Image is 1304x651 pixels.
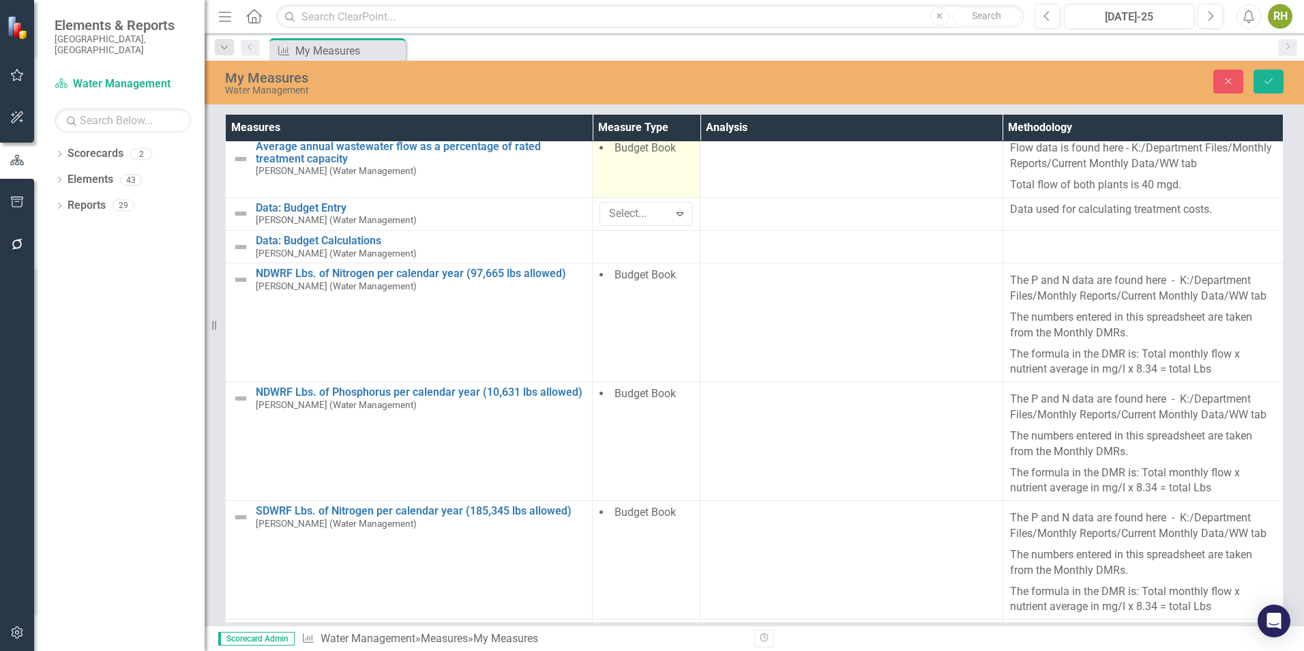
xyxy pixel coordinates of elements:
div: [DATE]-25 [1069,9,1189,25]
a: Water Management [55,76,191,92]
a: Measures [421,632,468,645]
img: Not Defined [233,239,249,255]
a: Data: Budget Calculations [256,235,585,247]
a: Data: Budget Entry [256,202,585,214]
span: Search [972,10,1001,21]
small: [PERSON_NAME] (Water Management) [256,400,417,410]
small: [PERSON_NAME] (Water Management) [256,215,417,225]
button: RH [1268,4,1292,29]
div: 29 [113,200,134,212]
a: Elements [68,172,113,188]
span: Budget Book [614,506,676,519]
p: The P and N data are found here - K:/Department Files/Monthly Reports/Current Monthly Data/WW tab [1010,389,1276,426]
a: Average annual wastewater flow as a percentage of rated treatment capacity [256,141,585,164]
div: » » [301,631,744,647]
p: The formula in the DMR is: Total monthly flow x nutrient average in mg/l x 8.34 = total Lbs [1010,344,1276,378]
p: The P and N data are found here - K:/Department Files/Monthly Reports/Current Monthly Data/WW tab [1010,508,1276,545]
span: Budget Book [614,141,676,154]
span: Budget Book [614,387,676,400]
img: Not Defined [233,509,249,525]
small: [PERSON_NAME] (Water Management) [256,248,417,259]
a: Reports [68,198,106,214]
span: Scorecard Admin [218,632,295,646]
img: Not Defined [233,151,249,167]
a: NDWRF Lbs. of Phosphorus per calendar year (10,631 lbs allowed) [256,386,585,399]
div: My Measures [225,70,818,85]
a: SDWRF Lbs. of Nitrogen per calendar year (185,345 lbs allowed) [256,505,585,517]
small: [PERSON_NAME] (Water Management) [256,166,417,176]
input: Search ClearPoint... [276,5,1024,29]
div: 43 [120,174,142,186]
p: The numbers entered in this spreadsheet are taken from the Monthly DMRs. [1010,545,1276,581]
a: Scorecards [68,146,123,162]
p: The formula in the DMR is: Total monthly flow x nutrient average in mg/l x 8.34 = total Lbs [1010,581,1276,616]
span: Budget Book [614,268,676,281]
img: Not Defined [233,272,249,288]
img: ClearPoint Strategy [7,16,31,40]
input: Search Below... [55,108,191,132]
a: NDWRF Lbs. of Nitrogen per calendar year (97,665 lbs allowed) [256,267,585,280]
img: Not Defined [233,205,249,222]
small: [PERSON_NAME] (Water Management) [256,519,417,529]
small: [PERSON_NAME] (Water Management) [256,281,417,291]
p: Data used for calculating treatment costs. [1010,202,1276,218]
div: Open Intercom Messenger [1258,605,1290,637]
div: 2 [130,148,152,160]
div: Water Management [225,85,818,96]
p: Flow data is found here - K:/Department Files/Monthly Reports/Current Monthly Data/WW tab [1010,141,1276,175]
a: Water Management [321,632,415,645]
p: The numbers entered in this spreadsheet are taken from the Monthly DMRs. [1010,307,1276,344]
p: Total flow of both plants is 40 mgd. [1010,175,1276,193]
div: My Measures [473,632,538,645]
button: [DATE]-25 [1064,4,1194,29]
p: The formula in the DMR is: Total monthly flow x nutrient average in mg/l x 8.34 = total Lbs [1010,463,1276,497]
span: Elements & Reports [55,17,191,33]
div: My Measures [295,42,402,59]
p: The numbers entered in this spreadsheet are taken from the Monthly DMRs. [1010,426,1276,463]
p: The P and N data are found here - K:/Department Files/Monthly Reports/Current Monthly Data/WW tab [1010,270,1276,307]
small: [GEOGRAPHIC_DATA], [GEOGRAPHIC_DATA] [55,33,191,56]
button: Search [953,7,1021,26]
img: Not Defined [233,390,249,407]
